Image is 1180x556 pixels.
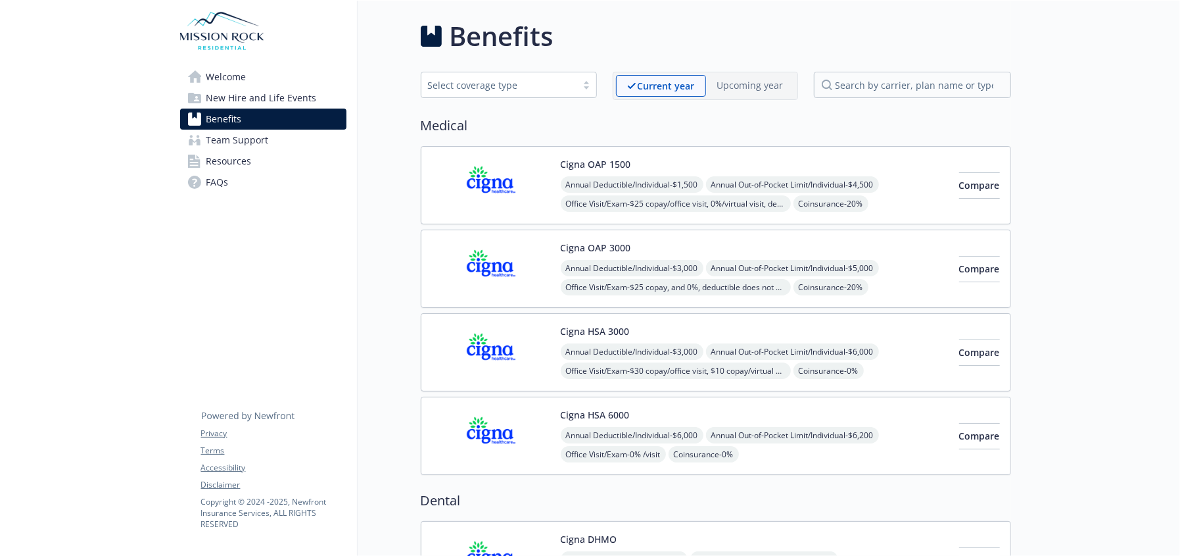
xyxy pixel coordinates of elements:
[561,260,703,276] span: Annual Deductible/Individual - $3,000
[793,195,868,212] span: Coinsurance - 20%
[959,430,1000,442] span: Compare
[201,428,346,440] a: Privacy
[706,343,879,360] span: Annual Out-of-Pocket Limit/Individual - $6,000
[201,445,346,457] a: Terms
[959,263,1000,275] span: Compare
[206,130,269,151] span: Team Support
[959,256,1000,282] button: Compare
[180,109,346,130] a: Benefits
[421,116,1011,136] h2: Medical
[432,324,550,380] img: CIGNA carrier logo
[561,324,630,338] button: Cigna HSA 3000
[201,496,346,530] p: Copyright © 2024 - 2025 , Newfront Insurance Services, ALL RIGHTS RESERVED
[638,79,695,93] p: Current year
[706,75,795,97] span: Upcoming year
[180,66,346,88] a: Welcome
[959,172,1000,199] button: Compare
[561,176,703,193] span: Annual Deductible/Individual - $1,500
[561,427,703,443] span: Annual Deductible/Individual - $6,000
[180,172,346,193] a: FAQs
[180,151,346,172] a: Resources
[180,130,346,151] a: Team Support
[561,408,630,422] button: Cigna HSA 6000
[814,72,1011,98] input: search by carrier, plan name or type
[561,195,791,212] span: Office Visit/Exam - $25 copay/office visit, 0%/virtual visit, deductible does not apply
[201,479,346,491] a: Disclaimer
[432,408,550,464] img: CIGNA carrier logo
[561,446,666,463] span: Office Visit/Exam - 0% /visit
[561,241,631,255] button: Cigna OAP 3000
[206,88,317,109] span: New Hire and Life Events
[669,446,739,463] span: Coinsurance - 0%
[706,260,879,276] span: Annual Out-of-Pocket Limit/Individual - $5,000
[428,78,570,92] div: Select coverage type
[432,157,550,213] img: CIGNA carrier logo
[201,462,346,474] a: Accessibility
[206,109,242,130] span: Benefits
[561,279,791,295] span: Office Visit/Exam - $25 copay, and 0%, deductible does not apply
[206,66,247,88] span: Welcome
[793,363,864,379] span: Coinsurance - 0%
[717,78,784,92] p: Upcoming year
[706,176,879,193] span: Annual Out-of-Pocket Limit/Individual - $4,500
[959,423,1000,449] button: Compare
[959,340,1000,366] button: Compare
[180,88,346,109] a: New Hire and Life Events
[561,157,631,171] button: Cigna OAP 1500
[432,241,550,297] img: CIGNA carrier logo
[959,179,1000,191] span: Compare
[561,532,617,546] button: Cigna DHMO
[206,151,252,172] span: Resources
[206,172,229,193] span: FAQs
[450,16,554,56] h1: Benefits
[421,491,1011,511] h2: Dental
[793,279,868,295] span: Coinsurance - 20%
[561,343,703,360] span: Annual Deductible/Individual - $3,000
[706,427,879,443] span: Annual Out-of-Pocket Limit/Individual - $6,200
[959,346,1000,359] span: Compare
[561,363,791,379] span: Office Visit/Exam - $30 copay/office visit, $10 copay/virtual visit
